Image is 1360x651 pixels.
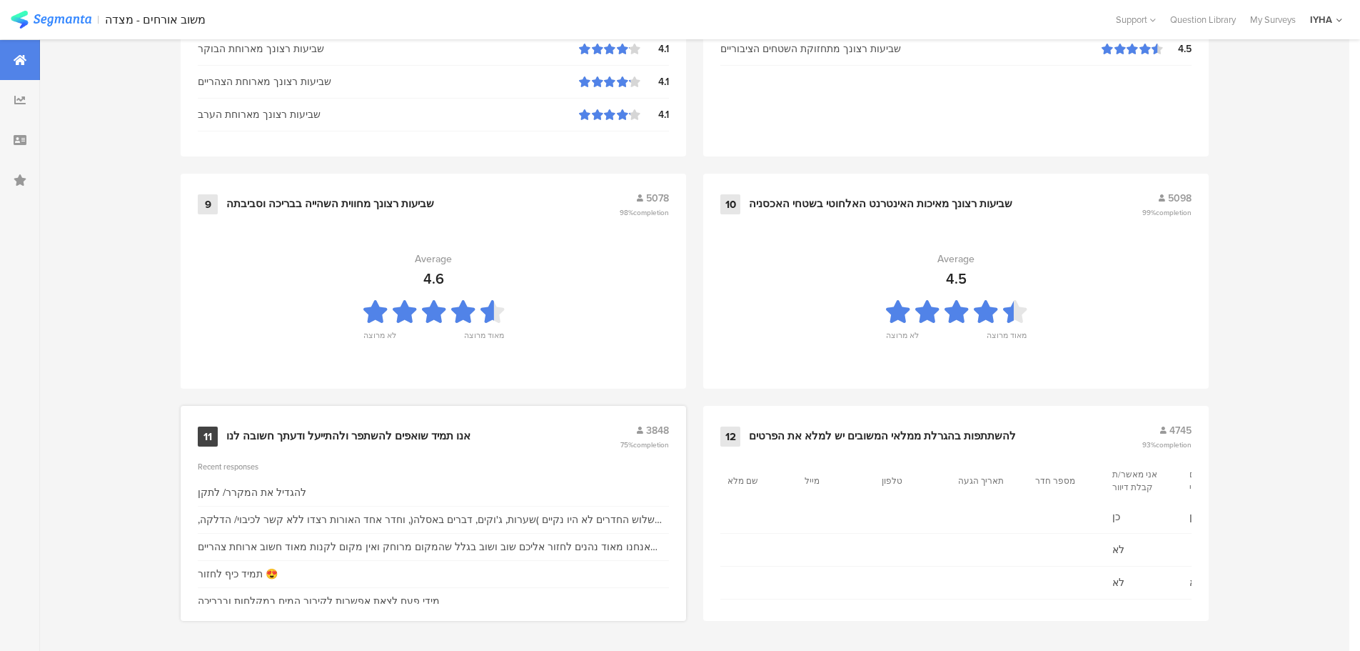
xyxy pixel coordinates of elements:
span: completion [1156,207,1192,218]
div: Average [937,252,974,267]
section: שם מלא [727,474,792,487]
span: 5098 [1168,191,1192,206]
div: לא מרוצה [886,329,919,349]
div: 4.1 [640,107,669,122]
div: | [97,11,99,28]
section: מספר חדר [1035,474,1099,487]
span: completion [633,439,669,450]
span: 3848 [646,423,669,438]
section: מייל [805,474,869,487]
div: אנחנו מאוד נהנים לחזור אליכם שוב ושוב בגלל שהמקום מרוחק ואין מקום לקנות מאוד חשוב ארוחת צהריים בש... [198,540,669,555]
div: 4.5 [1163,41,1192,56]
div: מאוד מרוצה [987,329,1027,349]
div: 4.5 [946,268,967,289]
div: IYHA [1310,13,1332,26]
a: Question Library [1163,13,1243,26]
span: 99% [1142,207,1192,218]
div: Recent responses [198,461,669,472]
section: מאשר לפרסם את חוות דעתי במדיה [1189,468,1254,494]
div: 4.1 [640,74,669,89]
div: 12 [720,427,740,447]
img: segmanta logo [11,11,91,29]
span: 98% [620,207,669,218]
div: מאוד מרוצה [464,329,504,349]
div: 4.1 [640,41,669,56]
span: 93% [1142,439,1192,450]
div: שביעות רצונך מחווית השהייה בבריכה וסביבתה [226,197,434,212]
a: My Surveys [1243,13,1303,26]
span: לא [1112,542,1175,557]
span: 5078 [646,191,669,206]
div: 4.6 [423,268,444,289]
div: Average [415,252,452,267]
div: 11 [198,427,218,447]
span: כן [1189,510,1252,525]
section: טלפון [882,474,946,487]
div: שביעות רצונך מאיכות האינטרנט האלחוטי בשטחי האכסניה [749,197,1012,212]
div: שלוש החדרים לא היו נקיים )שערות, ג'וקים, דברים באסלה(, וחדר אחד האורות רצדו ללא קשר לכיבוי/ הדלקה... [198,512,669,527]
div: לא מרוצה [363,329,396,349]
span: completion [1156,439,1192,450]
div: 9 [198,194,218,214]
div: שביעות רצונך מארוחת הערב [198,107,579,122]
div: מידי פעם לצאת אפשרות לקירור המים במקלחות ובבריכה [198,594,440,609]
div: להגדיל את המקרר/ לתקן [198,485,306,500]
div: שביעות רצונך מארוחת הצהריים [198,74,579,89]
div: משוב אורחים - מצדה [105,13,206,26]
div: להשתתפות בהגרלת ממלאי המשובים יש למלא את הפרטים [749,429,1016,444]
section: אני מאשר/ת קבלת דיוור [1112,468,1177,494]
span: לא [1112,575,1175,590]
div: Support [1116,9,1156,31]
span: כן [1112,510,1175,525]
div: שביעות רצונך מתחזוקת השטחים הציבוריים [720,41,1102,56]
span: completion [633,207,669,218]
span: 75% [620,439,669,450]
span: 4745 [1169,423,1192,438]
span: לא [1189,575,1252,590]
div: תמיד כיף לחזור 😍 [198,567,278,582]
div: 10 [720,194,740,214]
div: אנו תמיד שואפים להשתפר ולהתייעל ודעתך חשובה לנו [226,429,470,444]
section: תאריך הגעה [958,474,1022,487]
div: שביעות רצונך מארוחת הבוקר [198,41,579,56]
